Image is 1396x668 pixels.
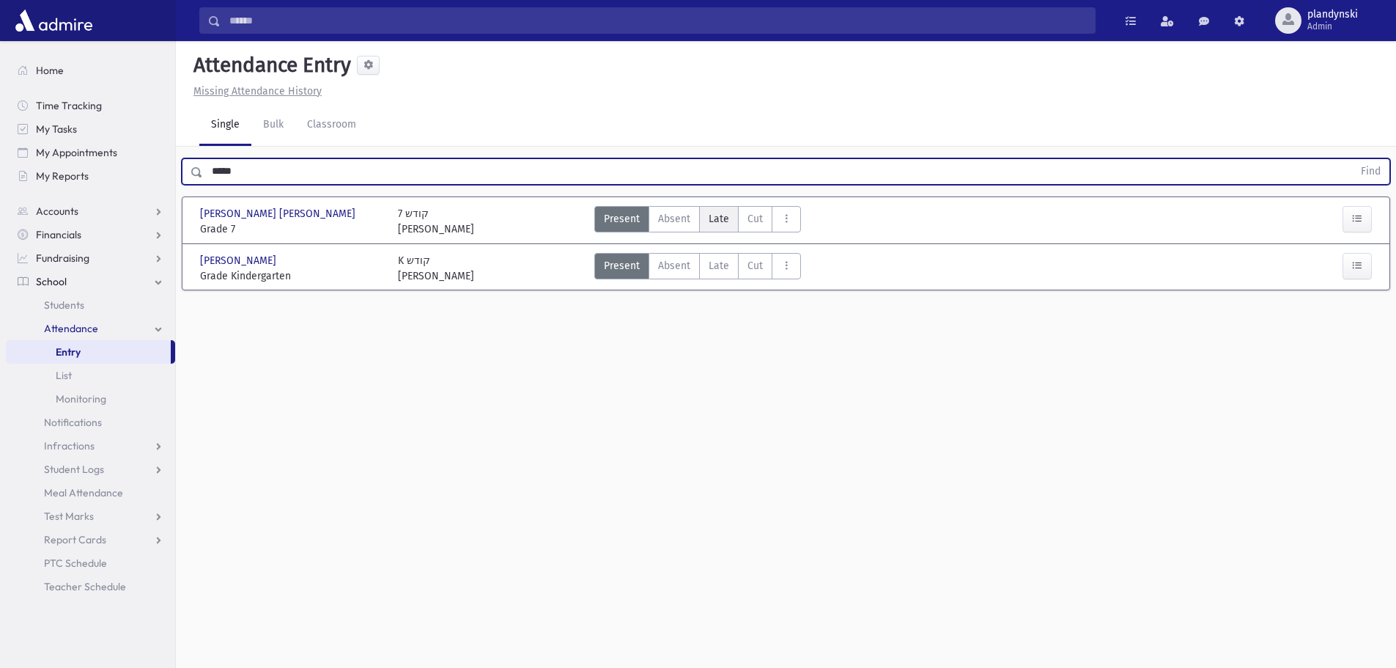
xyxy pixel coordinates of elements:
[1307,9,1358,21] span: plandynski
[398,253,474,284] div: K קודש [PERSON_NAME]
[200,221,383,237] span: Grade 7
[6,317,175,340] a: Attendance
[44,322,98,335] span: Attendance
[1307,21,1358,32] span: Admin
[199,105,251,146] a: Single
[6,246,175,270] a: Fundraising
[193,85,322,98] u: Missing Attendance History
[6,575,175,598] a: Teacher Schedule
[188,53,351,78] h5: Attendance Entry
[44,416,102,429] span: Notifications
[44,463,104,476] span: Student Logs
[6,141,175,164] a: My Appointments
[44,486,123,499] span: Meal Attendance
[604,211,640,227] span: Present
[56,345,81,359] span: Entry
[747,211,763,227] span: Cut
[188,85,322,98] a: Missing Attendance History
[251,105,295,146] a: Bulk
[6,117,175,141] a: My Tasks
[36,122,77,136] span: My Tasks
[6,223,175,246] a: Financials
[594,206,801,237] div: AttTypes
[1352,159,1389,184] button: Find
[36,99,102,112] span: Time Tracking
[658,258,690,274] span: Absent
[709,211,729,227] span: Late
[6,481,175,504] a: Meal Attendance
[200,206,358,221] span: [PERSON_NAME] [PERSON_NAME]
[6,504,175,528] a: Test Marks
[56,392,106,405] span: Monitoring
[6,387,175,411] a: Monitoring
[658,211,690,227] span: Absent
[6,364,175,387] a: List
[44,533,106,546] span: Report Cards
[36,228,81,241] span: Financials
[56,369,72,382] span: List
[44,510,94,523] span: Test Marks
[6,199,175,223] a: Accounts
[44,580,126,593] span: Teacher Schedule
[36,275,67,288] span: School
[36,205,78,218] span: Accounts
[6,164,175,188] a: My Reports
[6,94,175,117] a: Time Tracking
[295,105,368,146] a: Classroom
[709,258,729,274] span: Late
[6,293,175,317] a: Students
[44,557,107,570] span: PTC Schedule
[12,6,96,35] img: AdmirePro
[594,253,801,284] div: AttTypes
[6,340,171,364] a: Entry
[200,253,279,268] span: [PERSON_NAME]
[604,258,640,274] span: Present
[6,434,175,458] a: Infractions
[398,206,474,237] div: 7 קודש [PERSON_NAME]
[6,59,175,82] a: Home
[6,551,175,575] a: PTC Schedule
[36,146,117,159] span: My Appointments
[44,439,95,452] span: Infractions
[6,458,175,481] a: Student Logs
[221,7,1095,34] input: Search
[747,258,763,274] span: Cut
[36,252,89,265] span: Fundraising
[200,268,383,284] span: Grade Kindergarten
[6,528,175,551] a: Report Cards
[44,298,84,312] span: Students
[6,411,175,434] a: Notifications
[36,64,64,77] span: Home
[36,169,89,183] span: My Reports
[6,270,175,293] a: School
